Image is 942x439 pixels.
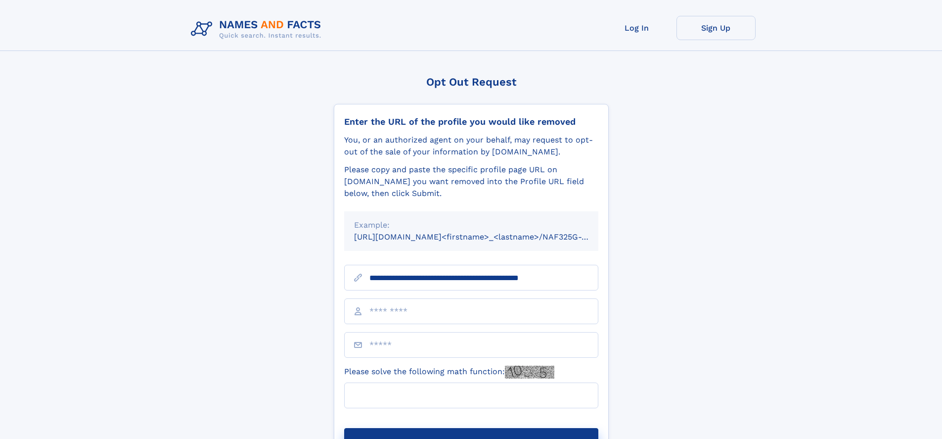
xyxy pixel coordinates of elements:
div: Example: [354,219,588,231]
label: Please solve the following math function: [344,366,554,379]
a: Sign Up [676,16,756,40]
div: Please copy and paste the specific profile page URL on [DOMAIN_NAME] you want removed into the Pr... [344,164,598,199]
small: [URL][DOMAIN_NAME]<firstname>_<lastname>/NAF325G-xxxxxxxx [354,232,617,242]
div: Opt Out Request [334,76,609,88]
div: Enter the URL of the profile you would like removed [344,116,598,127]
a: Log In [597,16,676,40]
img: Logo Names and Facts [187,16,329,43]
div: You, or an authorized agent on your behalf, may request to opt-out of the sale of your informatio... [344,134,598,158]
